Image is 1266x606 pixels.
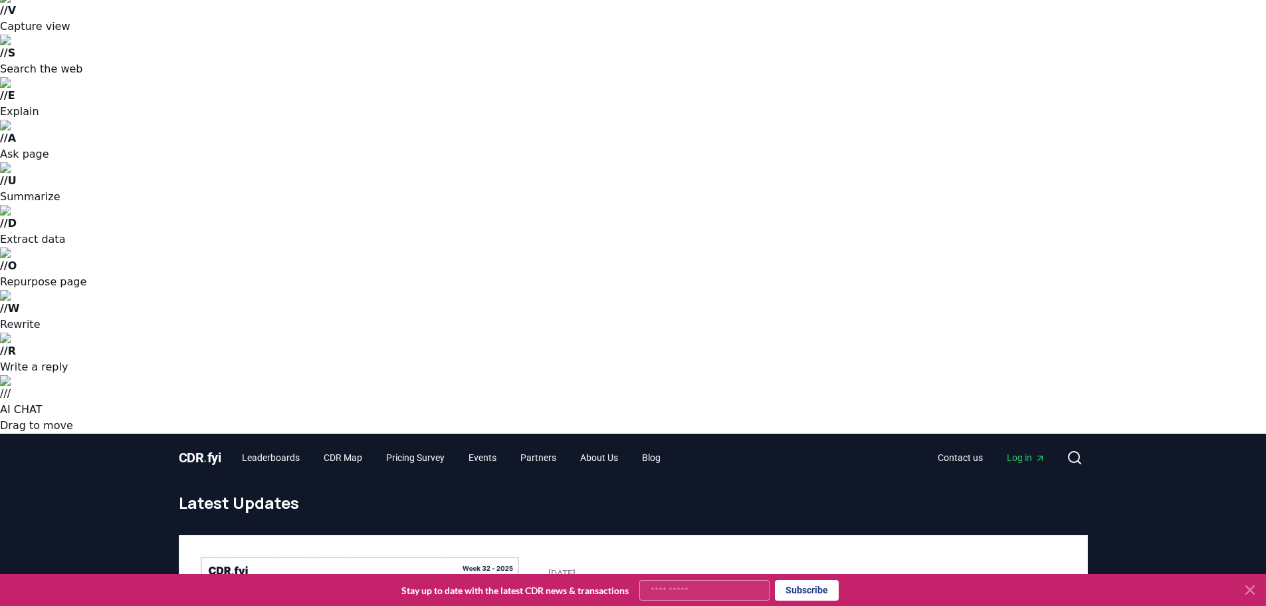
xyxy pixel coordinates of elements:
[5,29,175,53] a: Unlock full market insights with our Partner Portal
[179,492,1088,514] h1: Latest Updates
[510,446,567,470] a: Partners
[20,77,64,88] a: Deliveries
[20,65,66,76] a: Total Sales
[203,450,207,466] span: .
[20,89,68,100] a: Price Index
[313,446,373,470] a: CDR Map
[548,567,1057,580] p: [DATE]
[1007,451,1045,464] span: Log in
[631,446,671,470] a: Blog
[570,446,629,470] a: About Us
[231,446,671,470] nav: Main
[996,446,1056,470] a: Log in
[20,53,73,65] a: Key Metrics
[231,446,310,470] a: Leaderboards
[375,446,455,470] a: Pricing Survey
[179,448,221,467] a: CDR.fyi
[179,450,221,466] span: CDR fyi
[5,5,194,17] div: Outline
[927,446,994,470] a: Contact us
[927,446,1056,470] nav: Main
[20,17,72,29] a: Back to Top
[458,446,507,470] a: Events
